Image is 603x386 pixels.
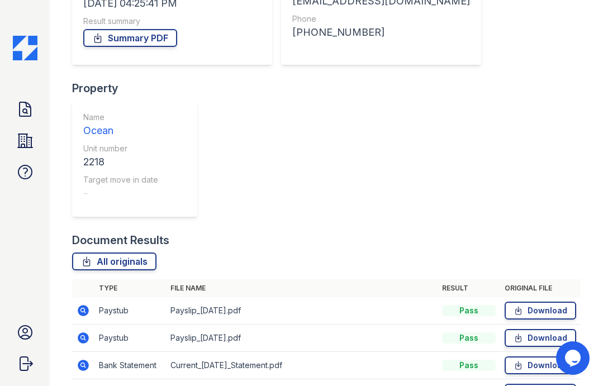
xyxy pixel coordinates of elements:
[556,341,592,375] iframe: chat widget
[166,297,438,325] td: Payslip_[DATE].pdf
[505,356,576,374] a: Download
[166,279,438,297] th: File name
[442,305,496,316] div: Pass
[505,302,576,320] a: Download
[166,352,438,379] td: Current_[DATE]_Statement.pdf
[13,36,37,60] img: CE_Icon_Blue-c292c112584629df590d857e76928e9f676e5b41ef8f769ba2f05ee15b207248.png
[83,29,177,47] a: Summary PDF
[83,143,158,154] div: Unit number
[83,112,158,123] div: Name
[94,325,166,352] td: Paystub
[505,329,576,347] a: Download
[500,279,581,297] th: Original file
[83,123,158,139] div: Ocean
[72,80,206,96] div: Property
[292,25,470,40] div: [PHONE_NUMBER]
[442,360,496,371] div: Pass
[83,174,158,185] div: Target move in date
[72,252,156,270] a: All originals
[292,13,470,25] div: Phone
[83,16,261,27] div: Result summary
[83,112,158,139] a: Name Ocean
[72,232,169,248] div: Document Results
[83,154,158,170] div: 2218
[94,297,166,325] td: Paystub
[94,279,166,297] th: Type
[438,279,500,297] th: Result
[166,325,438,352] td: Payslip_[DATE].pdf
[94,352,166,379] td: Bank Statement
[83,185,158,201] div: -
[442,332,496,344] div: Pass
